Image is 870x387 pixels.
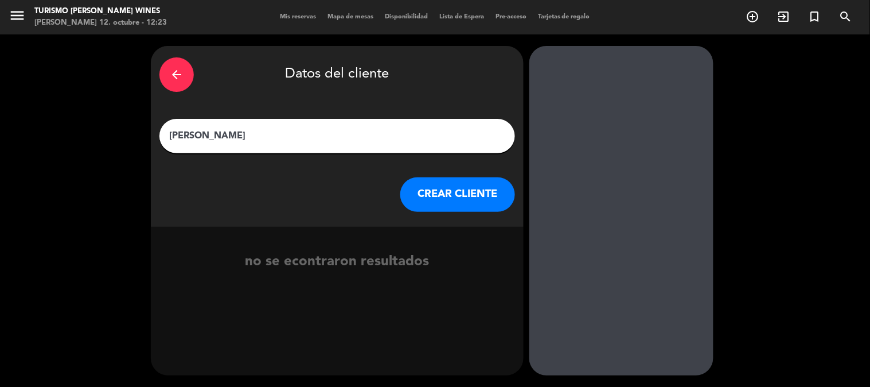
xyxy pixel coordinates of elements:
span: Tarjetas de regalo [532,14,596,20]
span: Mapa de mesas [322,14,379,20]
span: Lista de Espera [434,14,490,20]
i: arrow_back [170,68,184,82]
span: Mis reservas [274,14,322,20]
div: no se econtraron resultados [151,251,524,273]
span: Disponibilidad [379,14,434,20]
div: [PERSON_NAME] 12. octubre - 12:23 [34,17,167,29]
i: menu [9,7,26,24]
i: search [839,10,853,24]
div: Datos del cliente [159,55,515,95]
i: turned_in_not [808,10,822,24]
button: CREAR CLIENTE [400,177,515,212]
i: add_circle_outline [746,10,760,24]
input: Escriba nombre, correo electrónico o número de teléfono... [168,128,506,144]
i: exit_to_app [777,10,791,24]
span: Pre-acceso [490,14,532,20]
div: Turismo [PERSON_NAME] Wines [34,6,167,17]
